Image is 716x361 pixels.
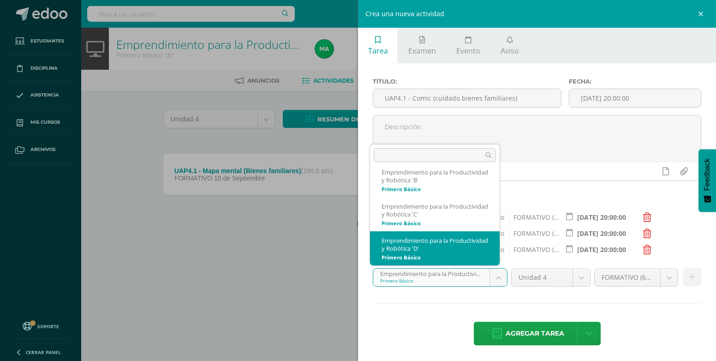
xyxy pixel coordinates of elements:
div: Emprendimiento para la Productividad y Robótica 'B' [382,168,488,184]
div: Primero Básico [382,221,488,226]
div: Primero Básico [382,255,488,260]
div: Emprendimiento para la Productividad y Robótica 'D' [382,237,488,253]
div: Emprendimiento para la Productividad y Robótica 'C' [382,203,488,218]
div: Primero Básico [382,187,488,192]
